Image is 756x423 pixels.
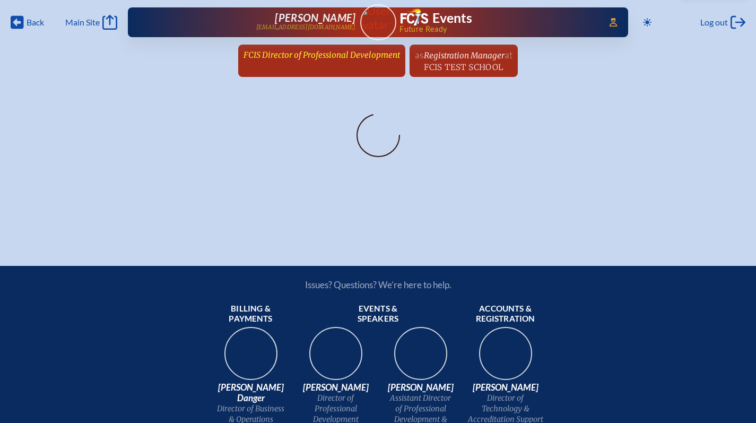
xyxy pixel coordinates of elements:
a: Main Site [65,15,117,30]
span: Registration Manager [424,50,505,61]
img: 545ba9c4-c691-43d5-86fb-b0a622cbeb82 [387,324,455,392]
span: at [505,49,512,61]
img: 94e3d245-ca72-49ea-9844-ae84f6d33c0f [302,324,370,392]
h1: Events [432,12,472,25]
img: User Avatar [355,4,401,32]
span: [PERSON_NAME] [467,382,544,393]
div: FCIS Events — Future ready [401,8,595,33]
span: Future Ready [399,25,594,33]
a: FCIS Director of Professional Development [239,45,404,65]
span: [PERSON_NAME] [275,11,355,24]
span: Billing & payments [213,304,289,325]
span: Log out [700,17,728,28]
p: [EMAIL_ADDRESS][DOMAIN_NAME] [256,24,356,31]
span: FCIS Test School [424,62,503,72]
a: FCIS LogoEvents [401,8,472,28]
span: FCIS Director of Professional Development [244,50,400,60]
span: Main Site [65,17,100,28]
img: b1ee34a6-5a78-4519-85b2-7190c4823173 [472,324,540,392]
img: Florida Council of Independent Schools [401,8,428,25]
a: User Avatar [360,4,396,40]
span: [PERSON_NAME] [298,382,374,393]
span: [PERSON_NAME] [383,382,459,393]
a: [PERSON_NAME][EMAIL_ADDRESS][DOMAIN_NAME] [162,12,356,33]
span: Events & speakers [340,304,416,325]
a: asRegistration ManageratFCIS Test School [411,45,517,77]
span: [PERSON_NAME] Danger [213,382,289,403]
span: Back [27,17,44,28]
img: 9c64f3fb-7776-47f4-83d7-46a341952595 [217,324,285,392]
span: Accounts & registration [467,304,544,325]
p: Issues? Questions? We’re here to help. [192,279,565,290]
span: as [415,49,424,61]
